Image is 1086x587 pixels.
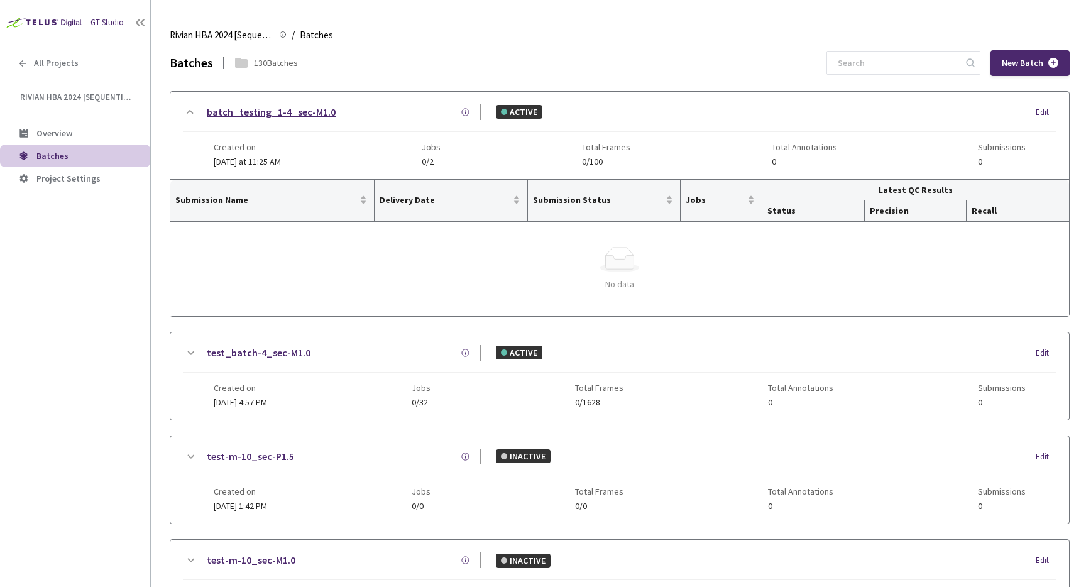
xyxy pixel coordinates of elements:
div: ACTIVE [496,346,542,359]
span: Created on [214,383,267,393]
input: Search [830,52,964,74]
span: Project Settings [36,173,101,184]
span: Jobs [686,195,745,205]
span: Submissions [978,383,1026,393]
span: 0 [772,157,837,167]
span: Total Annotations [772,142,837,152]
div: test_batch-4_sec-M1.0ACTIVEEditCreated on[DATE] 4:57 PMJobs0/32Total Frames0/1628Total Annotation... [170,332,1069,420]
div: No data [180,277,1059,291]
span: Created on [214,142,281,152]
span: Batches [300,28,333,43]
th: Status [762,200,864,221]
a: batch_testing_1-4_sec-M1.0 [207,104,336,120]
th: Submission Status [528,180,681,221]
span: Created on [214,486,267,496]
span: Total Annotations [768,383,833,393]
span: Jobs [422,142,441,152]
span: Overview [36,128,72,139]
div: Edit [1036,451,1056,463]
span: Submission Name [175,195,357,205]
li: / [292,28,295,43]
a: test-m-10_sec-M1.0 [207,552,295,568]
span: 0/100 [582,157,630,167]
span: Total Frames [575,486,623,496]
div: Edit [1036,554,1056,567]
span: 0/0 [575,502,623,511]
span: Jobs [412,486,431,496]
span: Submissions [978,486,1026,496]
div: Batches [170,54,213,72]
span: 0 [978,398,1026,407]
div: ACTIVE [496,105,542,119]
span: Rivian HBA 2024 [Sequential] [170,28,271,43]
span: Total Frames [582,142,630,152]
span: 0/2 [422,157,441,167]
span: New Batch [1002,58,1043,69]
span: All Projects [34,58,79,69]
div: GT Studio [90,17,124,29]
span: Batches [36,150,69,162]
span: 0/32 [412,398,431,407]
th: Latest QC Results [762,180,1069,200]
span: 0 [768,502,833,511]
span: Total Annotations [768,486,833,496]
a: test-m-10_sec-P1.5 [207,449,294,464]
span: Jobs [412,383,431,393]
div: 130 Batches [254,57,298,69]
div: INACTIVE [496,554,551,568]
div: Edit [1036,106,1056,119]
div: test-m-10_sec-P1.5INACTIVEEditCreated on[DATE] 1:42 PMJobs0/0Total Frames0/0Total Annotations0Sub... [170,436,1069,524]
span: 0 [978,502,1026,511]
div: batch_testing_1-4_sec-M1.0ACTIVEEditCreated on[DATE] at 11:25 AMJobs0/2Total Frames0/100Total Ann... [170,92,1069,179]
th: Jobs [681,180,762,221]
span: Rivian HBA 2024 [Sequential] [20,92,133,102]
span: Total Frames [575,383,623,393]
span: Submission Status [533,195,664,205]
span: [DATE] 4:57 PM [214,397,267,408]
span: [DATE] at 11:25 AM [214,156,281,167]
span: 0/1628 [575,398,623,407]
div: INACTIVE [496,449,551,463]
span: Submissions [978,142,1026,152]
span: Delivery Date [380,195,510,205]
th: Delivery Date [375,180,528,221]
th: Recall [967,200,1069,221]
span: 0 [768,398,833,407]
span: [DATE] 1:42 PM [214,500,267,512]
th: Submission Name [170,180,375,221]
span: 0 [978,157,1026,167]
th: Precision [865,200,967,221]
div: Edit [1036,347,1056,359]
span: 0/0 [412,502,431,511]
a: test_batch-4_sec-M1.0 [207,345,310,361]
